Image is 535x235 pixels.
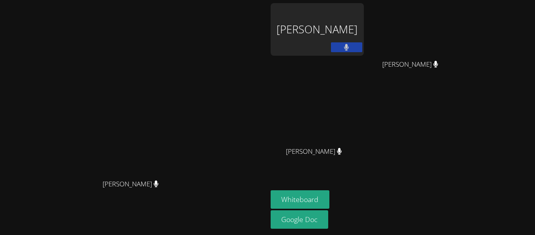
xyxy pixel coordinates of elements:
[103,179,159,190] span: [PERSON_NAME]
[271,3,364,56] div: [PERSON_NAME]
[286,146,342,157] span: [PERSON_NAME]
[271,210,329,229] a: Google Doc
[271,190,330,209] button: Whiteboard
[382,59,438,70] span: [PERSON_NAME]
